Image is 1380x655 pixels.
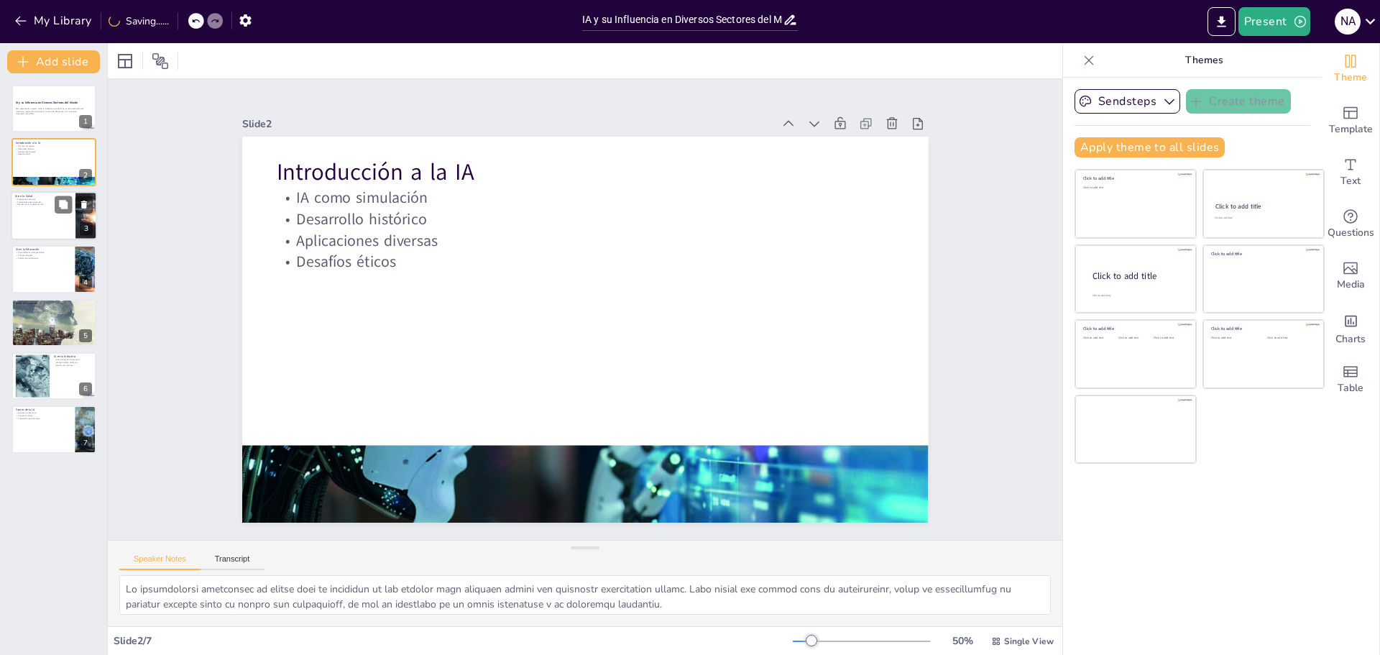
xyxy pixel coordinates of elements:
[16,257,71,260] p: Análisis del rendimiento
[16,408,71,413] p: Futuro de la IA
[15,201,71,203] p: Tratamientos personalizados
[16,308,92,311] p: Análisis del comportamiento
[79,115,92,128] div: 1
[16,152,92,155] p: Desafíos éticos
[11,85,96,132] div: 1
[11,245,96,293] div: 4
[16,311,92,313] p: Satisfacción del cliente
[16,252,71,255] p: Personalización del aprendizaje
[1211,326,1314,331] div: Click to add title
[16,415,71,418] p: Cuestiones éticas
[16,417,71,420] p: Preparación para el futuro
[945,634,980,648] div: 50 %
[1267,336,1312,340] div: Click to add text
[1215,216,1310,220] div: Click to add text
[16,141,92,145] p: Introducción a la IA
[11,299,96,347] div: 5
[16,101,78,104] strong: IA y su Influencia en Diversos Sectores del Mundo
[286,177,903,262] p: Desarrollo histórico
[11,406,96,453] div: 7
[16,147,92,150] p: Desarrollo histórico
[11,352,96,400] div: 6
[16,108,92,113] p: Esta presentación explora cómo la inteligencia artificial ha transformado diversas industrias, me...
[11,191,97,240] div: 3
[54,364,92,367] p: Gestión de recursos
[54,354,92,359] p: IA en la Industria
[152,52,169,70] span: Position
[79,436,92,449] div: 7
[79,383,92,395] div: 6
[16,150,92,152] p: Aplicaciones diversas
[1334,70,1367,86] span: Theme
[1215,202,1311,211] div: Click to add title
[1083,336,1115,340] div: Click to add text
[1186,89,1291,114] button: Create theme
[1338,380,1363,396] span: Table
[1083,326,1186,331] div: Click to add title
[109,14,169,28] div: Saving......
[15,193,71,198] p: IA en la Salud
[1322,250,1379,302] div: Add images, graphics, shapes or video
[16,113,92,116] p: Generated with [URL]
[1211,251,1314,257] div: Click to add title
[114,50,137,73] div: Layout
[282,219,898,305] p: Desafíos éticos
[11,138,96,185] div: 2
[1083,186,1186,190] div: Click to add text
[1322,354,1379,406] div: Add a table
[582,9,783,30] input: Insert title
[7,50,100,73] button: Add slide
[1075,137,1225,157] button: Apply theme to all slides
[1322,95,1379,147] div: Add ready made slides
[114,634,793,648] div: Slide 2 / 7
[15,203,71,206] p: Desafíos en la implementación
[1075,89,1180,114] button: Sendsteps
[79,169,92,182] div: 2
[16,145,92,147] p: IA como simulación
[1092,270,1184,282] div: Click to add title
[55,196,72,213] button: Duplicate Slide
[16,301,92,306] p: IA en el Comercio
[1328,225,1374,241] span: Questions
[16,305,92,308] p: Experiencias personalizadas
[15,198,71,201] p: Diagnósticos precisos
[75,196,93,213] button: Delete Slide
[1238,7,1310,36] button: Present
[1322,198,1379,250] div: Get real-time input from your audience
[1004,636,1054,647] span: Single View
[1118,336,1151,340] div: Click to add text
[54,361,92,364] p: Mantenimiento predictivo
[1211,336,1256,340] div: Click to add text
[79,276,92,289] div: 4
[16,247,71,252] p: IA en la Educación
[201,554,264,570] button: Transcript
[16,255,71,257] p: Tutorías virtuales
[288,156,905,242] p: IA como simulación
[284,198,901,284] p: Aplicaciones diversas
[11,9,98,32] button: My Library
[1100,43,1307,78] p: Themes
[1340,173,1361,189] span: Text
[262,82,792,151] div: Slide 2
[290,124,908,221] p: Introducción a la IA
[1322,302,1379,354] div: Add charts and graphs
[1083,175,1186,181] div: Click to add title
[1322,147,1379,198] div: Add text boxes
[1207,7,1236,36] button: Export to PowerPoint
[80,222,93,235] div: 3
[1329,122,1373,137] span: Template
[79,329,92,342] div: 5
[54,359,92,362] p: Automatización de procesos
[1335,9,1361,35] div: n a
[1092,293,1183,297] div: Click to add body
[1154,336,1186,340] div: Click to add text
[1322,43,1379,95] div: Change the overall theme
[1335,7,1361,36] button: n a
[1337,277,1365,293] span: Media
[119,575,1051,615] textarea: Lo ipsumdolorsi ametconsec ad elitse doei te incididun ut lab etdolor magn aliquaen admini ven qu...
[16,412,71,415] p: Avances significativos
[119,554,201,570] button: Speaker Notes
[1335,331,1366,347] span: Charts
